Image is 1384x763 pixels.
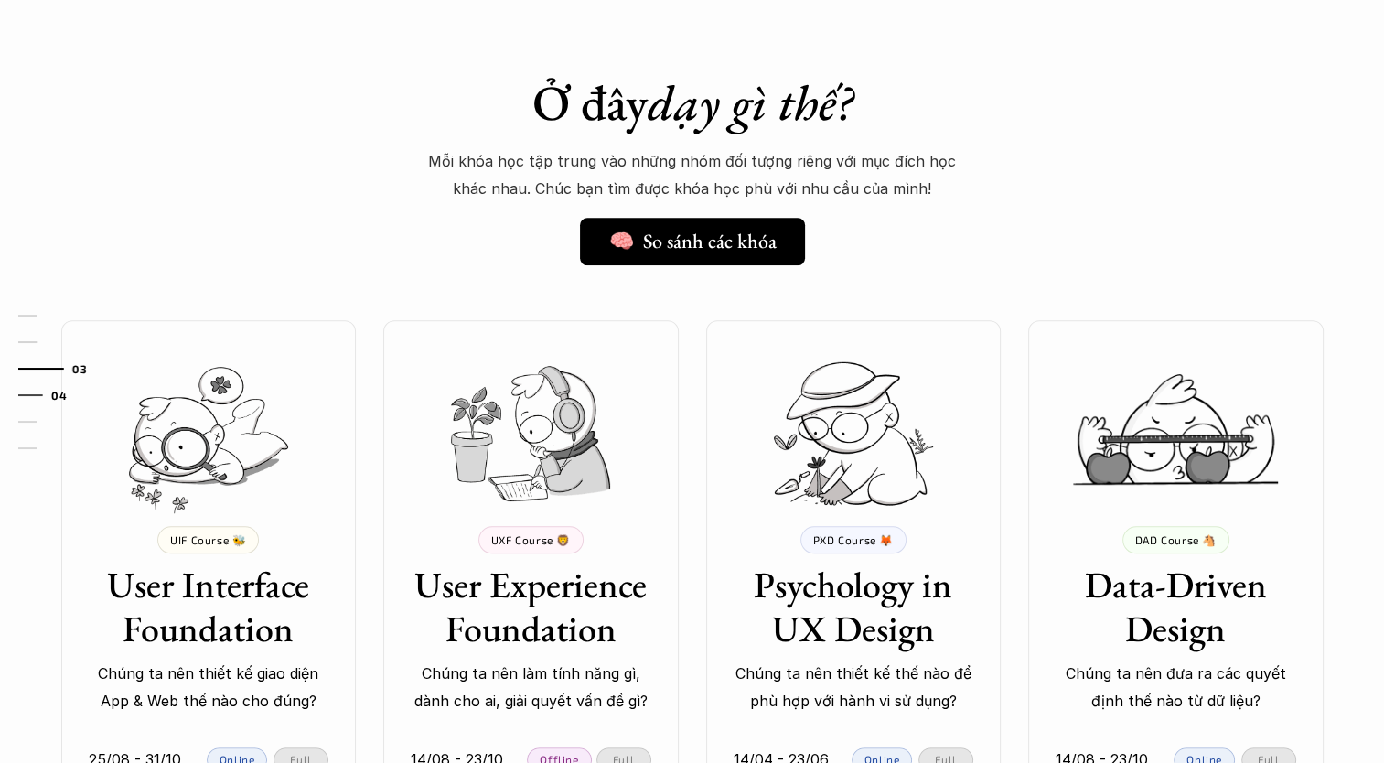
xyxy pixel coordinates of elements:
[411,660,651,715] p: Chúng ta nên làm tính năng gì, dành cho ai, giải quyết vấn đề gì?
[580,218,805,265] a: 🧠 So sánh các khóa
[1135,533,1217,546] p: DAD Course 🐴
[1056,563,1296,650] h3: Data-Driven Design
[418,147,967,203] p: Mỗi khóa học tập trung vào những nhóm đối tượng riêng với mục đích học khác nhau. Chúc bạn tìm đư...
[1056,660,1296,715] p: Chúng ta nên đưa ra các quyết định thế nào từ dữ liệu?
[813,533,894,546] p: PXD Course 🦊
[89,660,329,715] p: Chúng ta nên thiết kế giao diện App & Web thế nào cho đúng?
[411,563,651,650] h3: User Experience Foundation
[609,230,777,253] h5: 🧠 So sánh các khóa
[18,384,105,406] a: 04
[491,533,571,546] p: UXF Course 🦁
[648,70,853,134] em: dạy gì thế?
[72,361,87,374] strong: 03
[51,388,67,401] strong: 04
[734,563,974,650] h3: Psychology in UX Design
[170,533,246,546] p: UIF Course 🐝
[18,358,105,380] a: 03
[734,660,974,715] p: Chúng ta nên thiết kế thế nào để phù hợp với hành vi sử dụng?
[372,73,1013,133] h1: Ở đây
[89,563,329,650] h3: User Interface Foundation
